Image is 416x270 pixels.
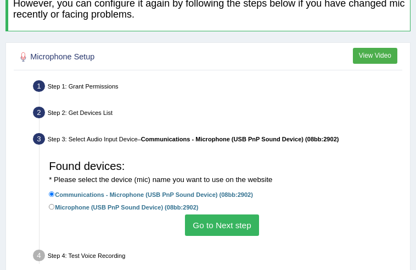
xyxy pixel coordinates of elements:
[49,191,55,197] input: Communications - Microphone (USB PnP Sound Device) (08bb:2902)
[29,78,406,98] div: Step 1: Grant Permissions
[49,175,272,184] small: * Please select the device (mic) name you want to use on the website
[353,48,397,64] button: View Video
[29,104,406,124] div: Step 2: Get Devices List
[49,204,55,210] input: Microphone (USB PnP Sound Device) (08bb:2902)
[49,189,253,200] label: Communications - Microphone (USB PnP Sound Device) (08bb:2902)
[138,136,339,142] span: –
[49,160,395,185] h3: Found devices:
[29,130,406,151] div: Step 3: Select Audio Input Device
[185,214,259,236] button: Go to Next step
[141,136,339,142] b: Communications - Microphone (USB PnP Sound Device) (08bb:2902)
[16,50,254,64] h2: Microphone Setup
[29,247,406,267] div: Step 4: Test Voice Recording
[49,202,198,212] label: Microphone (USB PnP Sound Device) (08bb:2902)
